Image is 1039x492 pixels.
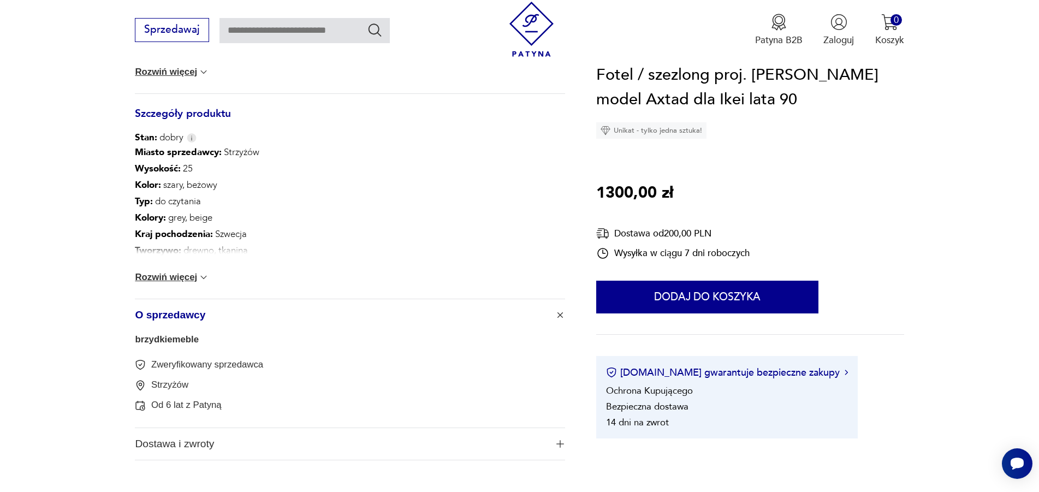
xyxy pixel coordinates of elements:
[755,14,803,46] button: Patyna B2B
[596,63,904,112] h1: Fotel / szezlong proj. [PERSON_NAME] model Axtad dla Ikei lata 90
[823,34,854,46] p: Zaloguj
[596,227,609,240] img: Ikona dostawy
[606,400,688,413] li: Bezpieczna dostawa
[875,14,904,46] button: 0Koszyk
[135,242,259,259] p: drewno, tkanina
[135,144,259,161] p: Strzyżów
[135,428,547,460] span: Dostawa i zwroty
[890,14,902,26] div: 0
[151,379,188,392] p: Strzyżów
[596,227,750,240] div: Dostawa od 200,00 PLN
[198,67,209,78] img: chevron down
[830,14,847,31] img: Ikonka użytkownika
[601,126,610,135] img: Ikona diamentu
[135,162,181,175] b: Wysokość :
[198,272,209,283] img: chevron down
[845,370,848,376] img: Ikona strzałki w prawo
[135,331,565,428] div: Ikona plusaO sprzedawcy
[135,211,166,224] b: Kolory :
[596,281,818,313] button: Dodaj do koszyka
[135,299,565,331] button: Ikona plusaO sprzedawcy
[135,18,209,42] button: Sprzedawaj
[556,440,564,448] img: Ikona plusa
[135,195,153,208] b: Typ :
[135,161,259,177] p: 25
[135,131,183,144] span: dobry
[135,179,161,191] b: Kolor:
[555,310,566,321] img: Ikona plusa
[606,416,669,429] li: 14 dni na zwrot
[606,367,617,378] img: Ikona certyfikatu
[187,133,197,143] img: Info icon
[135,244,181,257] b: Tworzywo :
[875,34,904,46] p: Koszyk
[135,380,146,391] img: Strzyżów
[151,399,222,412] p: Od 6 lat z Patyną
[881,14,898,31] img: Ikona koszyka
[135,146,222,158] b: Miasto sprzedawcy :
[606,384,693,397] li: Ochrona Kupującego
[755,14,803,46] a: Ikona medaluPatyna B2B
[755,34,803,46] p: Patyna B2B
[135,334,199,345] a: brzydkiemeble
[135,226,259,242] p: Szwecja
[135,400,146,411] img: Od 6 lat z Patyną
[135,299,547,331] span: O sprzedawcy
[770,14,787,31] img: Ikona medalu
[504,2,559,57] img: Patyna - sklep z meblami i dekoracjami vintage
[135,177,259,193] p: szary, beżowy
[135,110,565,132] h3: Szczegóły produktu
[135,26,209,35] a: Sprzedawaj
[135,359,146,370] img: Zweryfikowany sprzedawca
[135,428,565,460] button: Ikona plusaDostawa i zwroty
[135,272,209,283] button: Rozwiń więcej
[606,366,848,380] button: [DOMAIN_NAME] gwarantuje bezpieczne zakupy
[823,14,854,46] button: Zaloguj
[135,67,209,78] button: Rozwiń więcej
[151,359,263,371] p: Zweryfikowany sprzedawca
[596,122,706,139] div: Unikat - tylko jedna sztuka!
[367,22,383,38] button: Szukaj
[135,210,259,226] p: grey, beige
[596,181,673,206] p: 1300,00 zł
[596,247,750,260] div: Wysyłka w ciągu 7 dni roboczych
[135,228,213,240] b: Kraj pochodzenia :
[135,131,157,144] b: Stan:
[135,193,259,210] p: do czytania
[1002,448,1032,479] iframe: Smartsupp widget button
